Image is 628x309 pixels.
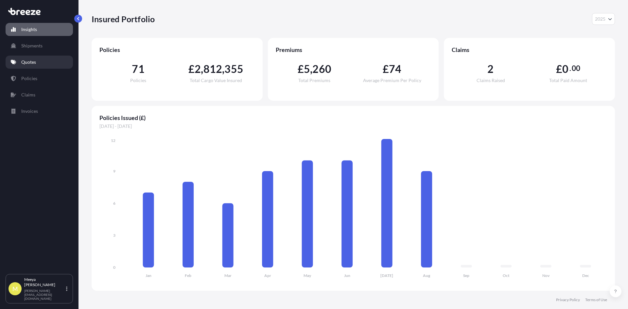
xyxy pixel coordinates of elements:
p: Invoices [21,108,38,114]
tspan: Jan [146,273,151,278]
tspan: Apr [264,273,271,278]
p: [PERSON_NAME][EMAIL_ADDRESS][DOMAIN_NAME] [24,289,65,300]
tspan: Sep [463,273,469,278]
tspan: Aug [423,273,430,278]
span: Total Cargo Value Insured [190,78,242,83]
p: Shipments [21,43,43,49]
span: 2 [195,64,201,74]
span: Premiums [276,46,431,54]
span: [DATE] - [DATE] [99,123,607,129]
tspan: 12 [111,138,115,143]
tspan: Mar [224,273,232,278]
p: Insured Portfolio [92,14,155,24]
tspan: 3 [113,233,115,238]
span: £ [188,64,195,74]
span: £ [383,64,389,74]
a: Privacy Policy [556,297,580,302]
button: Year Selector [592,13,615,25]
tspan: 6 [113,201,115,206]
span: 2 [487,64,494,74]
p: Quotes [21,59,36,65]
span: £ [298,64,304,74]
tspan: [DATE] [380,273,393,278]
span: . [569,66,571,71]
span: Claims Raised [477,78,505,83]
a: Claims [6,88,73,101]
tspan: Jun [344,273,350,278]
p: Insights [21,26,37,33]
p: Meeya [PERSON_NAME] [24,277,65,287]
a: Policies [6,72,73,85]
tspan: 0 [113,265,115,270]
span: , [201,64,203,74]
span: Policies [99,46,255,54]
span: M [12,285,18,292]
span: 0 [562,64,568,74]
span: 260 [312,64,331,74]
a: Insights [6,23,73,36]
span: Policies Issued (£) [99,114,607,122]
tspan: May [304,273,311,278]
tspan: Feb [185,273,191,278]
span: £ [556,64,562,74]
tspan: Nov [542,273,550,278]
span: 2025 [595,16,605,22]
span: 812 [203,64,222,74]
a: Invoices [6,105,73,118]
span: Policies [130,78,146,83]
span: 355 [224,64,243,74]
a: Shipments [6,39,73,52]
span: 71 [132,64,144,74]
span: 5 [304,64,310,74]
p: Claims [21,92,35,98]
tspan: 9 [113,169,115,174]
span: Total Premiums [298,78,330,83]
span: Claims [452,46,607,54]
tspan: Oct [503,273,510,278]
span: 00 [572,66,580,71]
span: Total Paid Amount [549,78,587,83]
a: Terms of Use [585,297,607,302]
tspan: Dec [582,273,589,278]
span: , [222,64,224,74]
a: Quotes [6,56,73,69]
p: Policies [21,75,37,82]
span: 74 [389,64,401,74]
span: , [310,64,312,74]
span: Average Premium Per Policy [363,78,421,83]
